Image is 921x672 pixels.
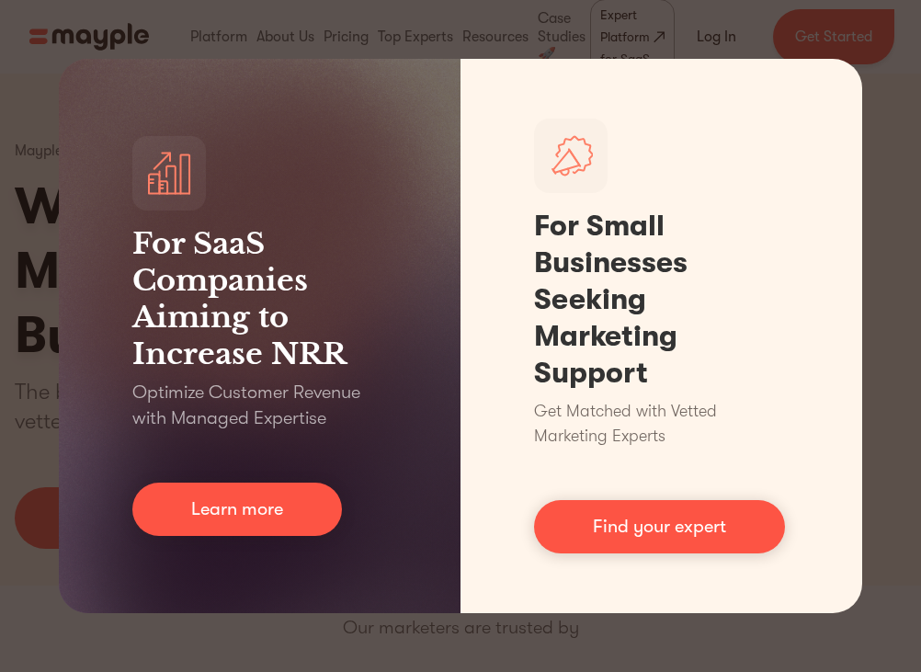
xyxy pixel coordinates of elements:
[132,225,387,372] h3: For SaaS Companies Aiming to Increase NRR
[132,483,342,536] a: Learn more
[534,399,789,449] p: Get Matched with Vetted Marketing Experts
[534,208,789,392] h1: For Small Businesses Seeking Marketing Support
[534,500,785,553] a: Find your expert
[132,380,387,431] p: Optimize Customer Revenue with Managed Expertise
